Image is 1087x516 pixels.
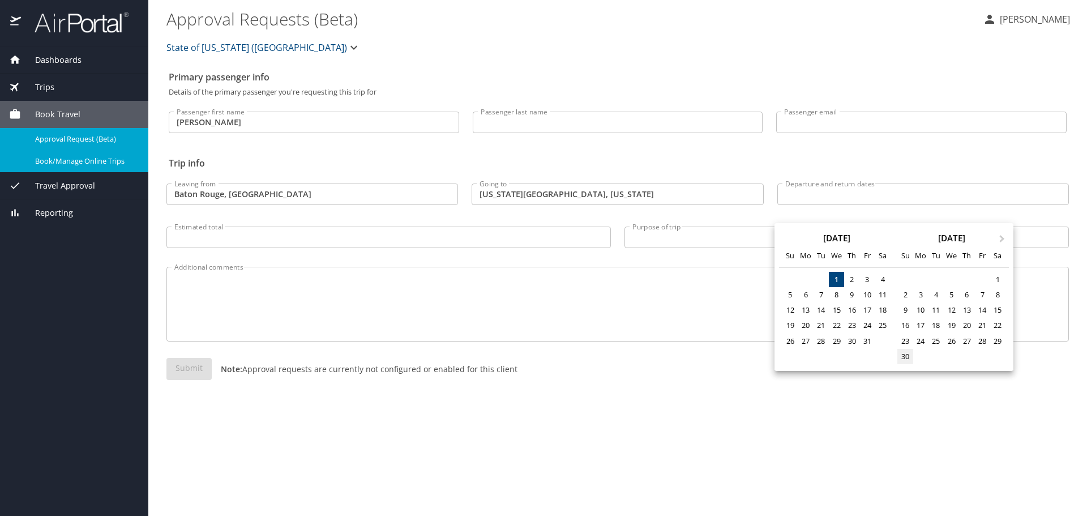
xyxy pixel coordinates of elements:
[814,302,829,318] div: Choose Tuesday, October 14th, 2025
[875,302,891,318] div: Choose Saturday, October 18th, 2025
[829,287,844,302] div: Choose Wednesday, October 8th, 2025
[844,272,859,287] div: Choose Thursday, October 2nd, 2025
[875,287,891,302] div: Choose Saturday, October 11th, 2025
[959,318,974,333] div: Choose Thursday, November 20th, 2025
[959,302,974,318] div: Choose Thursday, November 13th, 2025
[959,287,974,302] div: Choose Thursday, November 6th, 2025
[897,248,913,263] div: Su
[875,318,891,333] div: Choose Saturday, October 25th, 2025
[897,272,1005,364] div: month 2025-11
[959,248,974,263] div: Th
[974,287,990,302] div: Choose Friday, November 7th, 2025
[897,318,913,333] div: Choose Sunday, November 16th, 2025
[844,248,859,263] div: Th
[829,272,844,287] div: Choose Wednesday, October 1st, 2025
[798,287,814,302] div: Choose Monday, October 6th, 2025
[974,334,990,349] div: Choose Friday, November 28th, 2025
[974,302,990,318] div: Choose Friday, November 14th, 2025
[875,248,891,263] div: Sa
[990,334,1005,349] div: Choose Saturday, November 29th, 2025
[829,302,844,318] div: Choose Wednesday, October 15th, 2025
[944,287,959,302] div: Choose Wednesday, November 5th, 2025
[990,248,1005,263] div: Sa
[814,334,829,349] div: Choose Tuesday, October 28th, 2025
[974,318,990,333] div: Choose Friday, November 21st, 2025
[944,302,959,318] div: Choose Wednesday, November 12th, 2025
[928,318,944,333] div: Choose Tuesday, November 18th, 2025
[782,287,798,302] div: Choose Sunday, October 5th, 2025
[798,318,814,333] div: Choose Monday, October 20th, 2025
[928,248,944,263] div: Tu
[782,272,890,356] div: month 2025-10
[875,272,891,287] div: Choose Saturday, October 4th, 2025
[782,248,798,263] div: Su
[859,248,875,263] div: Fr
[897,287,913,302] div: Choose Sunday, November 2nd, 2025
[844,334,859,349] div: Choose Thursday, October 30th, 2025
[859,302,875,318] div: Choose Friday, October 17th, 2025
[913,318,928,333] div: Choose Monday, November 17th, 2025
[913,334,928,349] div: Choose Monday, November 24th, 2025
[779,234,894,242] div: [DATE]
[782,334,798,349] div: Choose Sunday, October 26th, 2025
[798,334,814,349] div: Choose Monday, October 27th, 2025
[798,248,814,263] div: Mo
[829,248,844,263] div: We
[859,287,875,302] div: Choose Friday, October 10th, 2025
[844,318,859,333] div: Choose Thursday, October 23rd, 2025
[913,302,928,318] div: Choose Monday, November 10th, 2025
[990,318,1005,333] div: Choose Saturday, November 22nd, 2025
[844,287,859,302] div: Choose Thursday, October 9th, 2025
[913,287,928,302] div: Choose Monday, November 3rd, 2025
[859,318,875,333] div: Choose Friday, October 24th, 2025
[829,318,844,333] div: Choose Wednesday, October 22nd, 2025
[782,318,798,333] div: Choose Sunday, October 19th, 2025
[974,248,990,263] div: Fr
[897,334,913,349] div: Choose Sunday, November 23rd, 2025
[814,287,829,302] div: Choose Tuesday, October 7th, 2025
[990,302,1005,318] div: Choose Saturday, November 15th, 2025
[913,248,928,263] div: Mo
[994,224,1012,242] button: Next Month
[897,349,913,364] div: Choose Sunday, November 30th, 2025
[798,302,814,318] div: Choose Monday, October 13th, 2025
[814,248,829,263] div: Tu
[844,302,859,318] div: Choose Thursday, October 16th, 2025
[894,234,1009,242] div: [DATE]
[829,334,844,349] div: Choose Wednesday, October 29th, 2025
[944,334,959,349] div: Choose Wednesday, November 26th, 2025
[944,318,959,333] div: Choose Wednesday, November 19th, 2025
[814,318,829,333] div: Choose Tuesday, October 21st, 2025
[928,334,944,349] div: Choose Tuesday, November 25th, 2025
[859,334,875,349] div: Choose Friday, October 31st, 2025
[944,248,959,263] div: We
[928,287,944,302] div: Choose Tuesday, November 4th, 2025
[990,287,1005,302] div: Choose Saturday, November 8th, 2025
[782,302,798,318] div: Choose Sunday, October 12th, 2025
[897,302,913,318] div: Choose Sunday, November 9th, 2025
[990,272,1005,287] div: Choose Saturday, November 1st, 2025
[959,334,974,349] div: Choose Thursday, November 27th, 2025
[859,272,875,287] div: Choose Friday, October 3rd, 2025
[928,302,944,318] div: Choose Tuesday, November 11th, 2025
